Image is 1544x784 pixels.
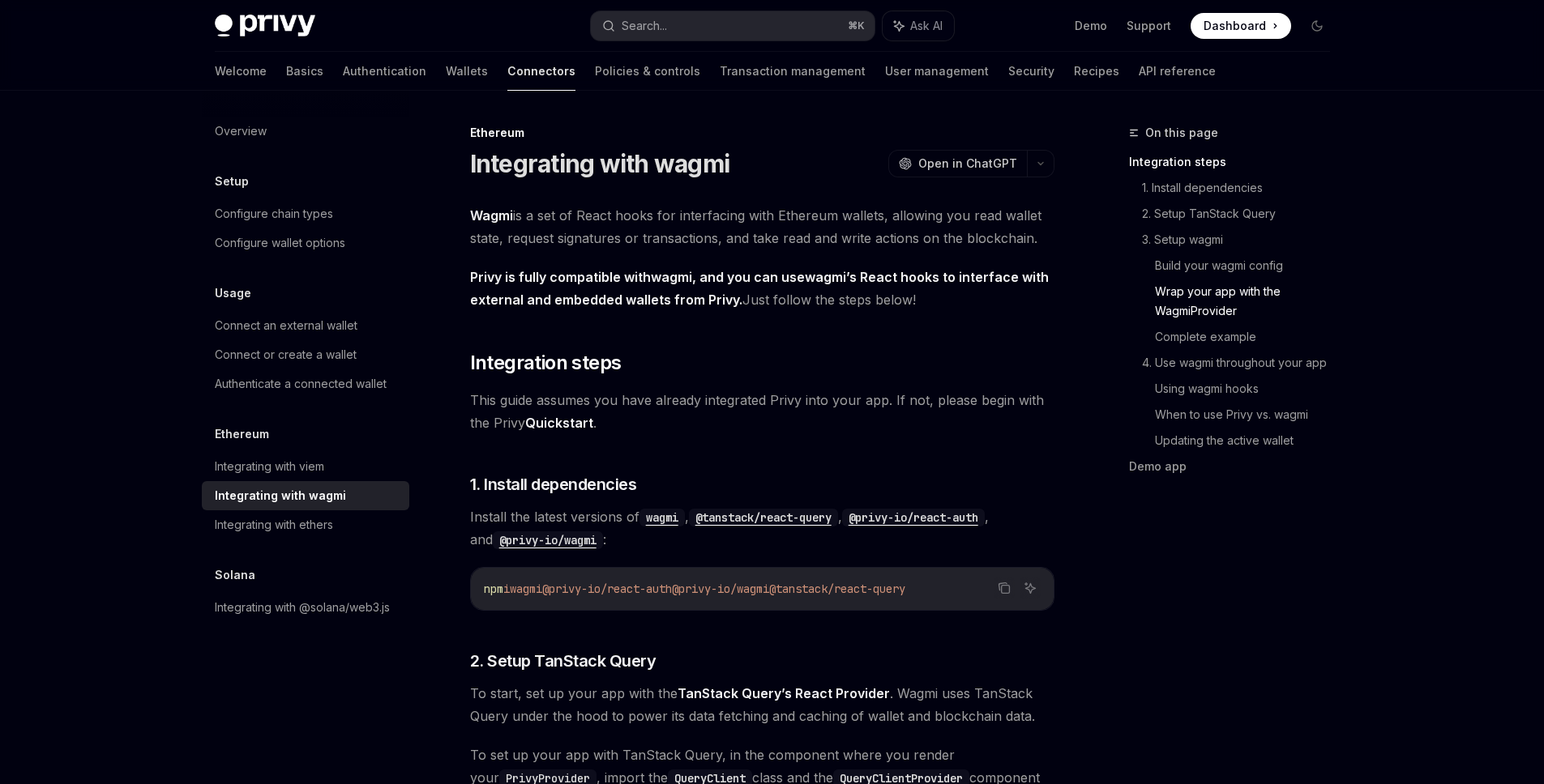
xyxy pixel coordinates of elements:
button: Toggle dark mode [1304,13,1330,39]
div: Integrating with ethers [215,515,333,535]
a: Wallets [446,52,488,91]
a: Updating the active wallet [1155,428,1343,454]
h5: Usage [215,283,251,303]
div: Ethereum [470,125,1054,141]
a: Dashboard [1191,13,1291,39]
h5: Solana [215,565,255,585]
a: 3. Setup wagmi [1142,227,1343,253]
a: wagmi [639,509,685,525]
span: wagmi [510,582,542,596]
a: Build your wagmi config [1155,253,1343,279]
a: wagmi [651,269,692,286]
a: Integrating with wagmi [202,481,409,510]
span: This guide assumes you have already integrated Privy into your app. If not, please begin with the... [470,389,1054,434]
a: Recipes [1074,52,1119,91]
a: Using wagmi hooks [1155,376,1343,402]
code: @privy-io/wagmi [493,531,603,549]
div: Authenticate a connected wallet [215,374,387,394]
strong: Privy is fully compatible with , and you can use ’s React hooks to interface with external and em... [470,269,1049,308]
a: Integrating with ethers [202,510,409,539]
button: Search...⌘K [591,11,875,40]
a: Connect an external wallet [202,311,409,340]
a: Integrating with @solana/web3.js [202,593,409,622]
a: Complete example [1155,324,1343,350]
div: Connect an external wallet [215,316,357,335]
a: Connectors [507,52,575,91]
div: Integrating with wagmi [215,486,346,505]
a: wagmi [805,269,846,286]
h5: Ethereum [215,424,269,444]
div: Integrating with viem [215,457,324,476]
a: Transaction management [720,52,866,91]
a: Integration steps [1129,149,1343,175]
span: Open in ChatGPT [918,156,1017,172]
span: Just follow the steps below! [470,266,1054,311]
span: npm [484,582,503,596]
button: Ask AI [883,11,954,40]
a: Welcome [215,52,267,91]
span: Ask AI [910,18,943,34]
a: Authenticate a connected wallet [202,369,409,398]
a: 4. Use wagmi throughout your app [1142,350,1343,376]
div: Configure chain types [215,204,333,224]
span: Install the latest versions of , , , and : [470,505,1054,551]
span: On this page [1145,123,1218,143]
a: When to use Privy vs. wagmi [1155,402,1343,428]
div: Integrating with @solana/web3.js [215,598,390,617]
span: i [503,582,510,596]
span: 2. Setup TanStack Query [470,650,657,672]
span: ⌘ K [848,19,865,32]
a: Connect or create a wallet [202,340,409,369]
img: dark logo [215,15,315,37]
a: API reference [1139,52,1216,91]
button: Copy the contents from the code block [994,577,1015,599]
code: @privy-io/react-auth [842,509,985,526]
code: @tanstack/react-query [689,509,838,526]
a: Integrating with viem [202,452,409,481]
a: Quickstart [525,415,593,432]
a: @privy-io/react-auth [842,509,985,525]
div: Connect or create a wallet [215,345,357,364]
a: Overview [202,117,409,146]
span: To start, set up your app with the . Wagmi uses TanStack Query under the hood to power its data f... [470,682,1054,727]
span: Integration steps [470,350,622,376]
span: is a set of React hooks for interfacing with Ethereum wallets, allowing you read wallet state, re... [470,204,1054,249]
a: Support [1127,18,1171,34]
a: TanStack Query’s React Provider [678,685,890,702]
a: @tanstack/react-query [689,509,838,525]
a: Demo [1075,18,1107,34]
div: Overview [215,121,267,141]
span: @tanstack/react-query [769,582,905,596]
span: @privy-io/react-auth [542,582,672,596]
button: Open in ChatGPT [888,150,1027,177]
div: Configure wallet options [215,233,345,253]
h5: Setup [215,172,249,191]
a: Policies & controls [595,52,700,91]
button: Ask AI [1020,577,1041,599]
a: Wagmi [470,207,513,224]
a: @privy-io/wagmi [493,531,603,548]
a: Basics [286,52,323,91]
a: Wrap your app with the WagmiProvider [1155,279,1343,324]
div: Search... [622,16,667,36]
span: @privy-io/wagmi [672,582,769,596]
a: Security [1008,52,1054,91]
span: 1. Install dependencies [470,473,637,496]
a: Demo app [1129,454,1343,479]
a: User management [885,52,989,91]
a: Configure wallet options [202,228,409,258]
a: 1. Install dependencies [1142,175,1343,201]
h1: Integrating with wagmi [470,149,730,178]
a: Authentication [343,52,426,91]
code: wagmi [639,509,685,526]
span: Dashboard [1204,18,1266,34]
a: Configure chain types [202,199,409,228]
a: 2. Setup TanStack Query [1142,201,1343,227]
